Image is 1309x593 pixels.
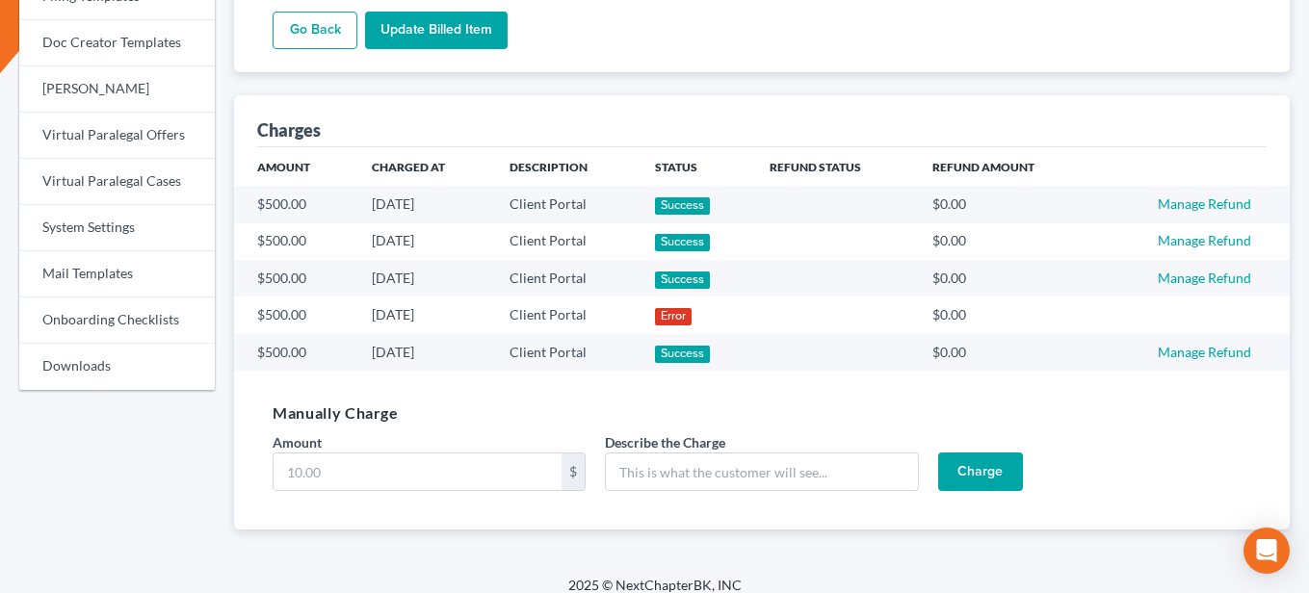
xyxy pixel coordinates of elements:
[917,223,1094,260] td: $0.00
[19,113,215,159] a: Virtual Paralegal Offers
[917,186,1094,222] td: $0.00
[494,260,639,296] td: Client Portal
[356,223,495,260] td: [DATE]
[273,432,322,452] label: Amount
[1244,528,1290,574] div: Open Intercom Messenger
[655,308,693,325] div: Error
[917,260,1094,296] td: $0.00
[917,296,1094,333] td: $0.00
[274,453,562,490] input: 10.00
[494,334,639,371] td: Client Portal
[19,20,215,66] a: Doc Creator Templates
[1158,344,1251,360] a: Manage Refund
[234,186,355,222] td: $500.00
[494,296,639,333] td: Client Portal
[938,452,1023,491] input: Charge
[273,401,1251,425] h5: Manually Charge
[754,147,917,186] th: Refund Status
[19,205,215,251] a: System Settings
[562,453,585,490] div: $
[917,334,1094,371] td: $0.00
[19,297,215,344] a: Onboarding Checklists
[19,251,215,297] a: Mail Templates
[655,346,711,363] div: Success
[1158,232,1251,248] a: Manage Refund
[494,223,639,260] td: Client Portal
[356,147,495,186] th: Charged At
[356,186,495,222] td: [DATE]
[356,296,495,333] td: [DATE]
[257,118,321,142] div: Charges
[1158,270,1251,286] a: Manage Refund
[640,147,754,186] th: Status
[234,296,355,333] td: $500.00
[234,260,355,296] td: $500.00
[19,66,215,113] a: [PERSON_NAME]
[605,432,725,452] label: Describe the Charge
[655,197,711,215] div: Success
[917,147,1094,186] th: Refund Amount
[19,344,215,390] a: Downloads
[655,234,711,251] div: Success
[655,271,711,289] div: Success
[356,334,495,371] td: [DATE]
[494,147,639,186] th: Description
[234,223,355,260] td: $500.00
[273,12,357,50] a: Go Back
[19,159,215,205] a: Virtual Paralegal Cases
[234,334,355,371] td: $500.00
[494,186,639,222] td: Client Portal
[605,452,918,491] input: This is what the customer will see...
[365,12,508,50] input: Update Billed item
[356,260,495,296] td: [DATE]
[234,147,355,186] th: Amount
[1158,195,1251,212] a: Manage Refund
